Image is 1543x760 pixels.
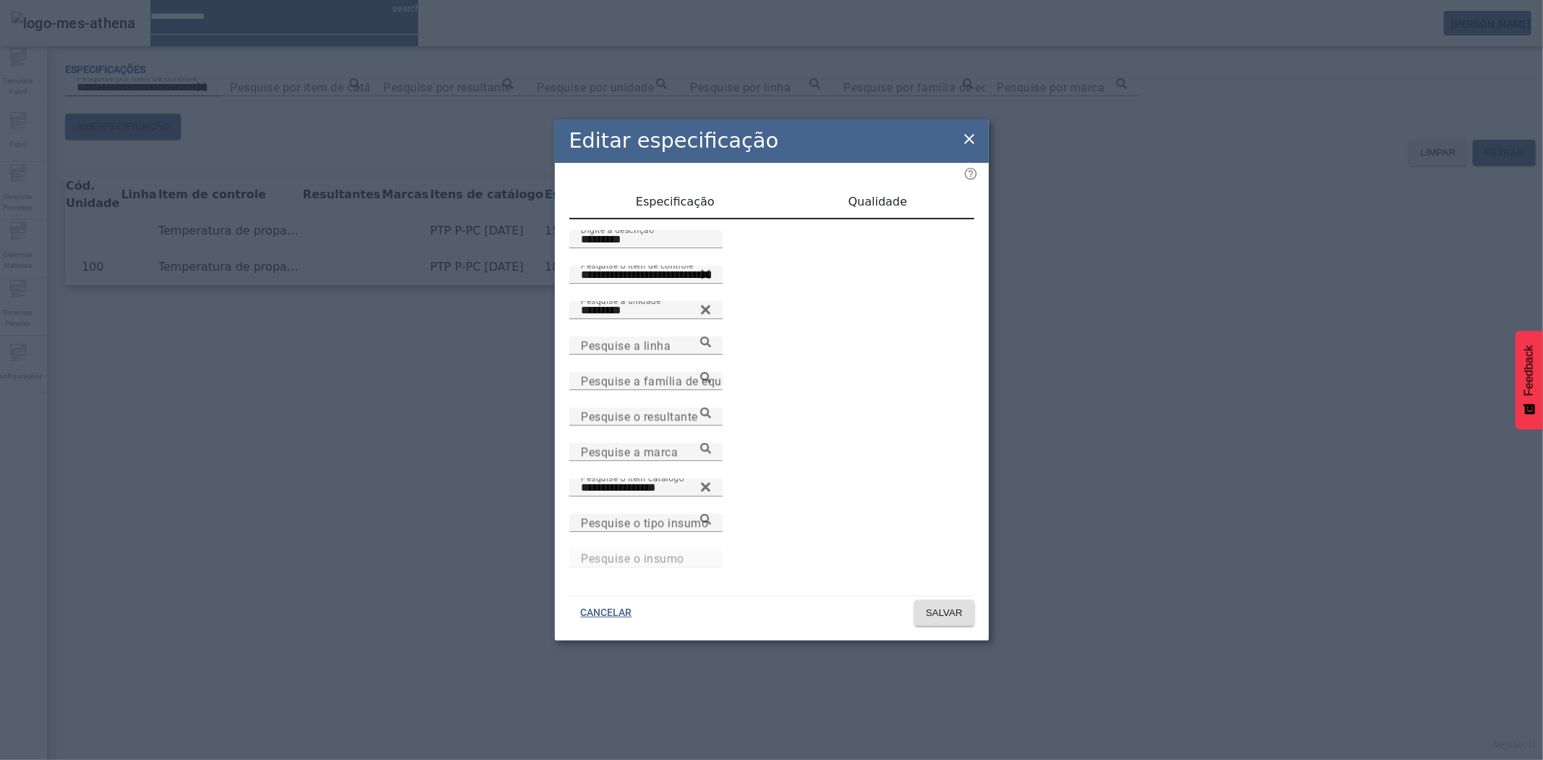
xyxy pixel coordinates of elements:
span: Especificação [636,196,715,208]
input: Number [581,479,711,497]
input: Number [581,337,711,355]
button: SALVAR [914,600,974,626]
input: Number [581,444,711,461]
input: Number [581,302,711,319]
mat-label: Pesquise a família de equipamento [581,374,773,388]
mat-label: Pesquise a marca [581,445,678,459]
mat-label: Pesquise o item de controle [581,260,694,270]
span: Feedback [1523,345,1536,396]
mat-label: Pesquise o insumo [581,552,684,565]
mat-label: Pesquise a linha [581,339,671,352]
h2: Editar especificação [569,125,779,156]
mat-label: Pesquise o item catálogo [581,473,684,483]
button: CANCELAR [569,600,644,626]
mat-label: Digite a descrição [581,224,654,235]
input: Number [581,373,711,390]
button: Feedback - Mostrar pesquisa [1516,331,1543,429]
input: Number [581,266,711,284]
input: Number [581,515,711,532]
mat-label: Pesquise o resultante [581,410,698,423]
span: Qualidade [849,196,907,208]
input: Number [581,408,711,426]
input: Number [581,550,711,567]
mat-label: Pesquise a unidade [581,295,660,305]
mat-label: Pesquise o tipo insumo [581,516,708,530]
span: SALVAR [926,606,963,620]
span: CANCELAR [581,606,632,620]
